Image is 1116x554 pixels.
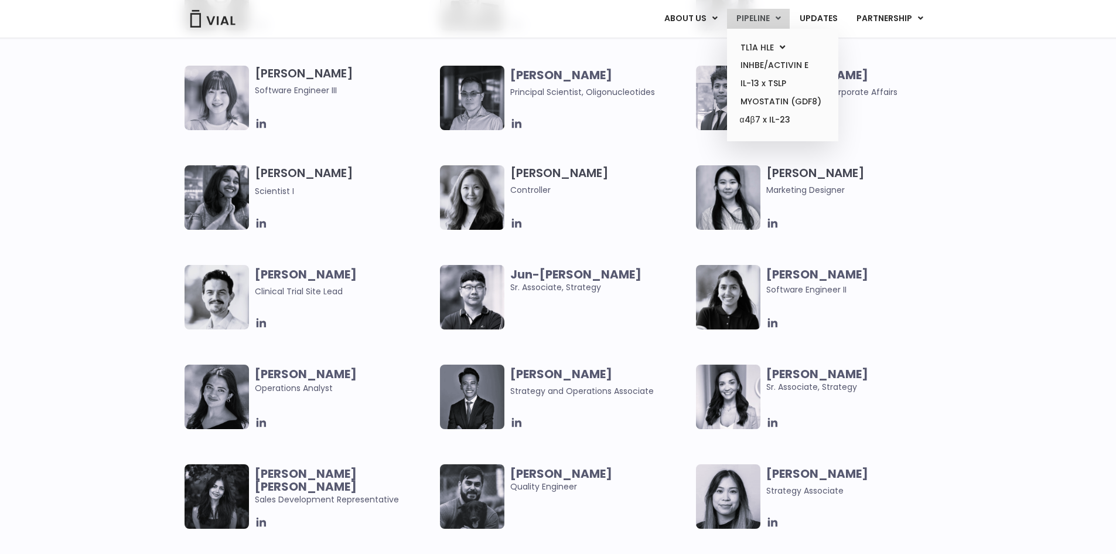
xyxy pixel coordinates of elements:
img: Image of smiling man named Jun-Goo [440,265,504,329]
a: TL1A HLEMenu Toggle [731,39,834,57]
span: Sr. Associate, Strategy [510,268,690,294]
a: INHBE/ACTIVIN E [731,56,834,74]
h3: [PERSON_NAME] [255,66,435,97]
b: [PERSON_NAME] [255,266,357,283]
b: [PERSON_NAME] [510,465,612,482]
span: Operations Analyst [255,368,435,395]
span: Principal Scientist, Oligonucleotides [510,86,655,98]
span: Marketing Designer [766,183,946,196]
h3: [PERSON_NAME] [766,165,946,196]
span: Sr. Associate, Strategy [766,368,946,393]
img: Man smiling posing for picture [440,464,504,529]
span: Software Engineer II [766,284,847,295]
b: [PERSON_NAME] [510,67,612,83]
b: [PERSON_NAME] [766,366,868,382]
img: Tina [185,66,249,130]
img: Headshot of smiling of smiling man named Wei-Sheng [440,66,504,130]
span: Controller [510,183,690,196]
a: PARTNERSHIPMenu Toggle [847,9,933,29]
b: [PERSON_NAME] [510,366,612,382]
h3: [PERSON_NAME] [255,165,435,198]
a: PIPELINEMenu Toggle [727,9,790,29]
a: IL-13 x TSLP [731,74,834,93]
span: Strategy Associate [766,485,844,497]
img: Image of smiling woman named Tanvi [696,265,760,329]
a: UPDATES [790,9,847,29]
a: MYOSTATIN (GDF8) [731,93,834,111]
img: Image of smiling woman named Aleina [440,165,504,230]
b: [PERSON_NAME] [766,465,868,482]
a: ABOUT USMenu Toggle [655,9,726,29]
img: Headshot of smiling woman named Vanessa [696,464,760,529]
span: Software Engineer III [255,84,435,97]
img: Headshot of smiling woman named Sneha [185,165,249,230]
img: Image of smiling man named Glenn [185,265,249,329]
span: Scientist I [255,185,294,197]
b: [PERSON_NAME] [766,266,868,283]
img: Smiling woman named Ana [696,365,760,429]
img: Headshot of smiling woman named Sharicka [185,365,249,429]
h3: [PERSON_NAME] [510,165,690,196]
b: [PERSON_NAME] [PERSON_NAME] [255,465,357,495]
span: Sales Development Representative [255,467,435,506]
span: Strategy and Operations Associate [510,385,654,397]
img: Smiling woman named Yousun [696,165,760,230]
b: [PERSON_NAME] [255,366,357,382]
img: Headshot of smiling man named Urann [440,365,504,429]
img: Smiling woman named Harman [185,464,249,529]
b: Jun-[PERSON_NAME] [510,266,641,283]
span: Clinical Trial Site Lead [255,286,343,297]
span: Quality Engineer [510,467,690,493]
img: Vial Logo [189,10,236,28]
a: α4β7 x IL-23 [731,111,834,130]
